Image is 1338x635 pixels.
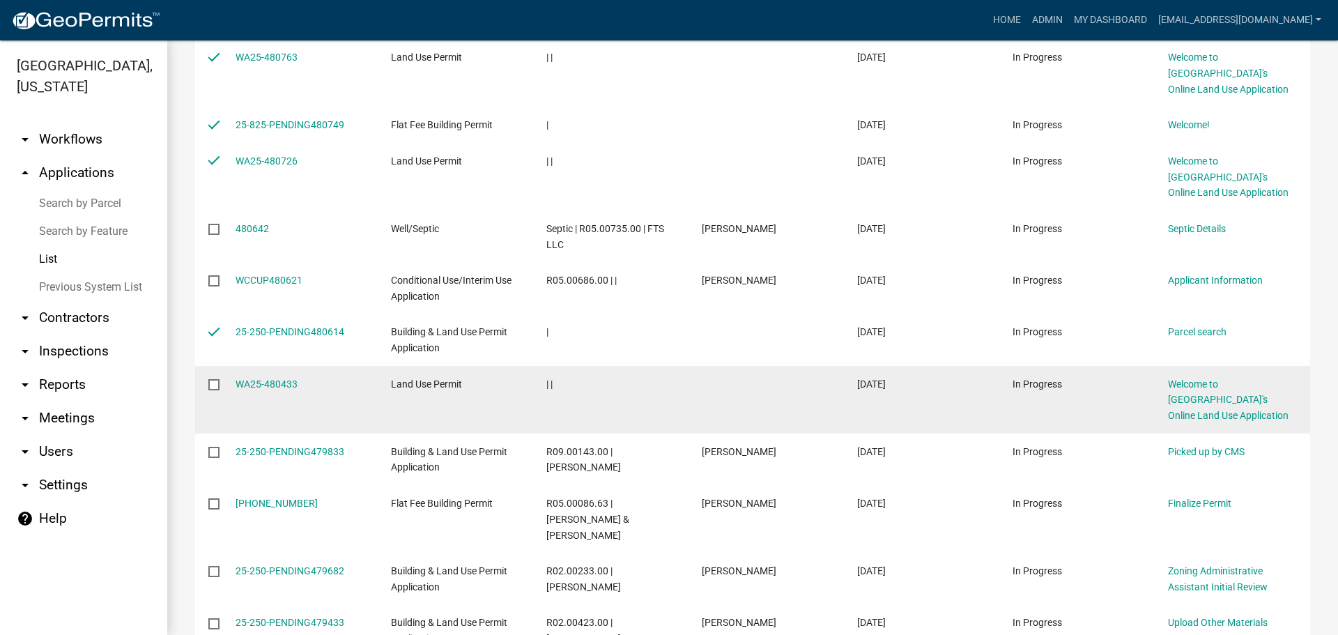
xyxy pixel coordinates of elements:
[236,223,269,234] a: 480642
[391,326,507,353] span: Building & Land Use Permit Application
[1168,446,1245,457] a: Picked up by CMS
[857,326,886,337] span: 09/18/2025
[236,565,344,576] a: 25-250-PENDING479682
[236,617,344,628] a: 25-250-PENDING479433
[987,7,1026,33] a: Home
[1013,378,1062,390] span: In Progress
[1168,223,1226,234] a: Septic Details
[391,223,439,234] span: Well/Septic
[702,617,776,628] span: Steven DeRaad
[236,275,302,286] a: WCCUP480621
[1153,7,1327,33] a: [EMAIL_ADDRESS][DOMAIN_NAME]
[546,446,621,473] span: R09.00143.00 | JASON MERCHLEWITZ
[1026,7,1068,33] a: Admin
[857,617,886,628] span: 09/16/2025
[1013,119,1062,130] span: In Progress
[857,155,886,167] span: 09/18/2025
[17,510,33,527] i: help
[391,275,512,302] span: Conditional Use/Interim Use Application
[1013,275,1062,286] span: In Progress
[236,155,298,167] a: WA25-480726
[236,52,298,63] a: WA25-480763
[702,446,776,457] span: Jason Merchlewitz
[1168,498,1231,509] a: Finalize Permit
[1013,498,1062,509] span: In Progress
[17,376,33,393] i: arrow_drop_down
[1013,617,1062,628] span: In Progress
[236,119,344,130] a: 25-825-PENDING480749
[857,52,886,63] span: 09/18/2025
[1168,565,1268,592] a: Zoning Administrative Assistant Initial Review
[857,223,886,234] span: 09/18/2025
[236,498,318,509] a: [PHONE_NUMBER]
[17,165,33,181] i: arrow_drop_up
[236,378,298,390] a: WA25-480433
[702,498,776,509] span: Ryan Knutson
[1013,565,1062,576] span: In Progress
[1168,378,1289,422] a: Welcome to [GEOGRAPHIC_DATA]'s Online Land Use Application
[1068,7,1153,33] a: My Dashboard
[546,119,548,130] span: |
[546,378,553,390] span: | |
[17,477,33,494] i: arrow_drop_down
[546,498,629,541] span: R05.00086.63 | EMMA A & ANDREW B HERSHBERGER
[1168,155,1289,199] a: Welcome to [GEOGRAPHIC_DATA]'s Online Land Use Application
[391,119,493,130] span: Flat Fee Building Permit
[1013,52,1062,63] span: In Progress
[17,443,33,460] i: arrow_drop_down
[1013,326,1062,337] span: In Progress
[391,155,462,167] span: Land Use Permit
[546,565,621,592] span: R02.00233.00 | HEIDI NORTON
[1013,155,1062,167] span: In Progress
[702,275,776,286] span: Amanda R Caturia
[236,446,344,457] a: 25-250-PENDING479833
[546,155,553,167] span: | |
[236,326,344,337] a: 25-250-PENDING480614
[17,131,33,148] i: arrow_drop_down
[857,446,886,457] span: 09/17/2025
[17,309,33,326] i: arrow_drop_down
[546,223,664,250] span: Septic | R05.00735.00 | FTS LLC
[391,446,507,473] span: Building & Land Use Permit Application
[546,52,553,63] span: | |
[1168,617,1268,628] a: Upload Other Materials
[857,378,886,390] span: 09/18/2025
[702,223,776,234] span: Shari Bartlett
[17,410,33,427] i: arrow_drop_down
[1168,52,1289,95] a: Welcome to [GEOGRAPHIC_DATA]'s Online Land Use Application
[546,326,548,337] span: |
[391,378,462,390] span: Land Use Permit
[1013,223,1062,234] span: In Progress
[391,565,507,592] span: Building & Land Use Permit Application
[857,565,886,576] span: 09/17/2025
[857,275,886,286] span: 09/18/2025
[1013,446,1062,457] span: In Progress
[1168,275,1263,286] a: Applicant Information
[17,343,33,360] i: arrow_drop_down
[391,52,462,63] span: Land Use Permit
[702,565,776,576] span: Heidi Norton
[1168,326,1226,337] a: Parcel search
[857,498,886,509] span: 09/17/2025
[391,498,493,509] span: Flat Fee Building Permit
[1168,119,1210,130] a: Welcome!
[857,119,886,130] span: 09/18/2025
[546,275,617,286] span: R05.00686.00 | |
